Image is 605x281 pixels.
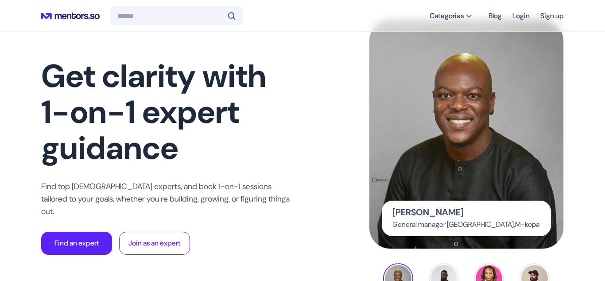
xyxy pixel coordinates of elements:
[392,220,540,229] p: General manager [GEOGRAPHIC_DATA] M-kopa
[489,8,502,24] a: Blog
[128,238,181,249] p: Join as an expert
[119,232,190,255] button: Join as an expert
[392,208,464,217] p: [PERSON_NAME]
[430,12,464,20] span: Categories
[424,8,478,24] button: Categories
[41,180,298,218] p: Find top [DEMOGRAPHIC_DATA] experts, and book 1-on-1 sessions tailored to your goals, whether you...
[514,220,515,229] span: ,
[54,238,99,249] p: Find an expert
[512,8,530,24] a: Login
[540,8,564,24] a: Sign up
[41,232,112,255] button: Find an expert
[369,20,563,249] img: Babajide Duroshola
[41,58,298,166] h1: Get clarity with 1-on-1 expert guidance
